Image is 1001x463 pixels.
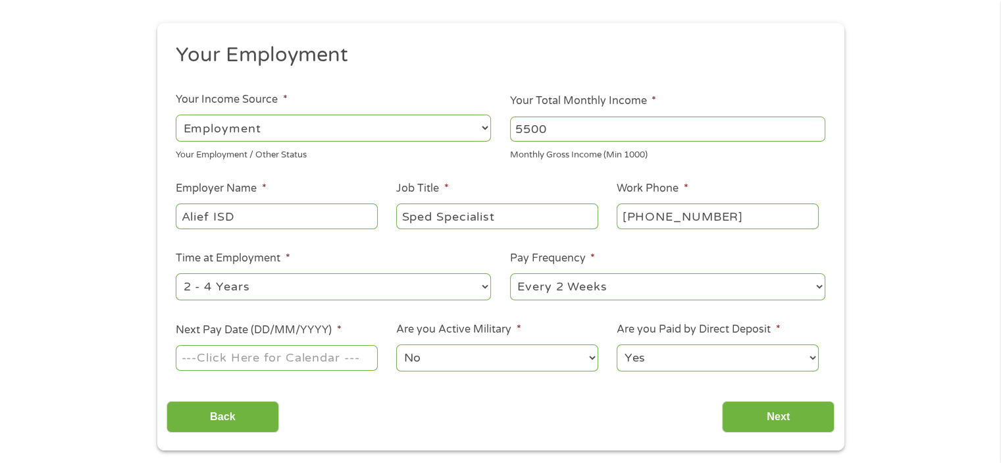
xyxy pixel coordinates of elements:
input: Next [722,401,834,433]
div: Your Employment / Other Status [176,144,491,162]
input: ---Click Here for Calendar --- [176,345,377,370]
label: Time at Employment [176,252,290,265]
div: Monthly Gross Income (Min 1000) [510,144,825,162]
label: Job Title [396,182,448,196]
label: Are you Active Military [396,323,521,337]
input: Cashier [396,204,598,229]
label: Your Income Source [176,93,287,107]
label: Your Total Monthly Income [510,94,656,108]
label: Employer Name [176,182,266,196]
input: (231) 754-4010 [617,204,818,229]
label: Are you Paid by Direct Deposit [617,323,780,337]
input: Back [167,401,279,433]
label: Work Phone [617,182,688,196]
label: Pay Frequency [510,252,595,265]
h2: Your Employment [176,42,815,68]
input: Walmart [176,204,377,229]
label: Next Pay Date (DD/MM/YYYY) [176,323,341,337]
input: 1800 [510,117,825,142]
